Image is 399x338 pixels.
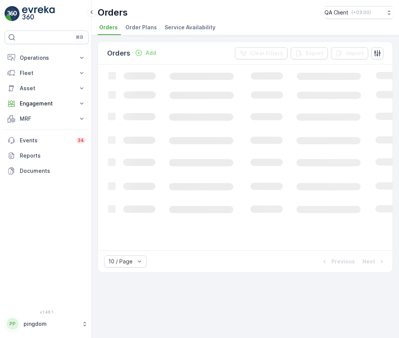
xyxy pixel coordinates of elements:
p: ( +03:00 ) [351,10,371,16]
button: Previous [320,257,356,266]
button: Fleet [5,65,89,81]
button: Operations [5,50,89,65]
p: Fleet [20,69,73,77]
a: Reports [5,148,89,163]
p: Next [363,258,375,265]
p: Orders [98,6,128,19]
img: logo [5,6,20,21]
p: Import [346,49,364,57]
span: Order Plans [125,24,157,31]
p: Documents [20,167,85,175]
button: PPpingdom [5,316,89,332]
div: PP [6,318,19,330]
button: Clear Filters [235,47,288,59]
button: Add [132,48,159,57]
p: QA Client [325,9,348,16]
button: Engagement [5,96,89,111]
p: pingdom [24,320,78,328]
p: Events [20,137,71,144]
button: Next [362,257,386,266]
p: Operations [20,54,73,62]
p: ⌘B [76,34,83,40]
p: Add [146,49,156,57]
button: Export [291,47,328,59]
button: Import [331,47,368,59]
span: Orders [99,24,118,31]
p: Engagement [20,100,73,107]
button: MRF [5,111,89,126]
p: 34 [78,137,84,143]
p: MRF [20,115,73,123]
p: Previous [331,258,355,265]
img: logo_light-DOdMpM7g.png [22,6,55,21]
span: v 1.48.1 [5,310,89,314]
button: Asset [5,81,89,96]
p: Asset [20,84,73,92]
span: Service Availability [165,24,215,31]
p: Clear Filters [250,49,283,57]
a: Documents [5,163,89,179]
a: Events34 [5,133,89,148]
p: Reports [20,152,85,159]
button: QA Client(+03:00) [325,6,393,19]
p: Export [306,49,323,57]
p: Orders [107,48,130,59]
